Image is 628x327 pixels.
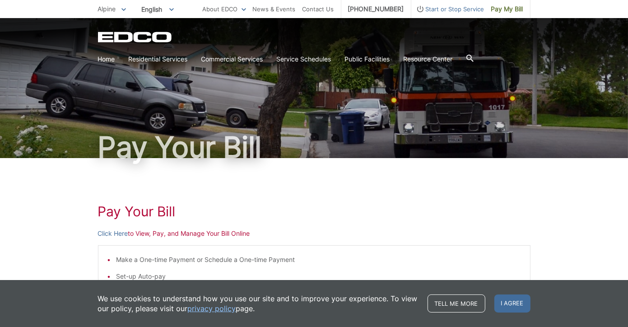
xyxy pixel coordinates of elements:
a: Public Facilities [345,54,390,64]
a: Resource Center [404,54,453,64]
a: Residential Services [129,54,188,64]
li: Set-up Auto-pay [116,271,521,281]
span: English [135,2,181,17]
a: Contact Us [302,4,334,14]
p: to View, Pay, and Manage Your Bill Online [98,229,530,238]
span: I agree [494,294,530,313]
a: EDCD logo. Return to the homepage. [98,32,173,42]
a: Service Schedules [277,54,331,64]
p: We use cookies to understand how you use our site and to improve your experience. To view our pol... [98,294,419,313]
a: Home [98,54,115,64]
h1: Pay Your Bill [98,203,530,220]
span: Pay My Bill [491,4,523,14]
a: privacy policy [188,304,236,313]
a: Click Here [98,229,128,238]
span: Alpine [98,5,116,13]
a: News & Events [253,4,296,14]
li: Make a One-time Payment or Schedule a One-time Payment [116,255,521,265]
h1: Pay Your Bill [98,133,530,162]
a: Tell me more [428,294,485,313]
a: Commercial Services [201,54,263,64]
a: About EDCO [203,4,246,14]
